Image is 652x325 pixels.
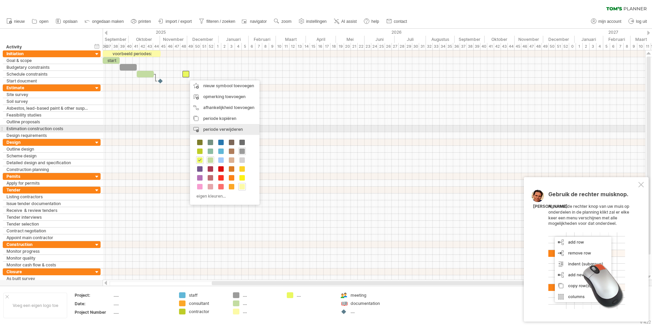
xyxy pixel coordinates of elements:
div: 0 [569,43,576,50]
div: Goal & scope [6,57,90,64]
a: instellingen [297,17,329,26]
div: start [103,57,120,64]
div: 30 [412,43,419,50]
div: 9 [631,43,637,50]
div: 21 [351,43,358,50]
div: Appoint main contractor [6,234,90,241]
div: ..... [114,309,171,315]
div: Pemits [6,173,90,180]
a: opslaan [54,17,79,26]
div: eigen kleuren... [193,191,254,201]
a: AI assist [332,17,359,26]
div: Augustus 2026 [426,36,455,43]
div: 45 [515,43,521,50]
div: 5 [603,43,610,50]
div: 3 [590,43,596,50]
a: open [30,17,50,26]
div: Activity [6,44,89,50]
div: 1 [576,43,583,50]
div: 2 [583,43,590,50]
div: 29 [405,43,412,50]
div: v 422 [640,320,651,325]
div: 12 [290,43,296,50]
div: Januari 2026 [219,36,249,43]
div: 4 [235,43,242,50]
div: meeting [351,292,388,298]
div: Monitor progress [6,248,90,254]
div: 23 [365,43,371,50]
div: 33 [433,43,440,50]
div: 51 [201,43,208,50]
div: 8 [262,43,269,50]
div: Outline design [6,146,90,152]
div: Detailed design and specification [6,159,90,166]
div: voorbeeld periodes: [103,50,161,57]
div: 52 [208,43,214,50]
div: April 2026 [306,36,336,43]
div: 26 [385,43,392,50]
div: 42 [139,43,146,50]
div: 34 [440,43,446,50]
div: Als u met de rechter knop van uw muis op onderdelen in de planning klikt zal er elke keer een men... [548,191,637,309]
div: 14 [303,43,310,50]
div: Outline proposals [6,119,90,125]
div: Februari 2027 [603,36,631,43]
div: Design [6,139,90,145]
div: Budgetary constraints [6,64,90,71]
div: .... [351,309,388,314]
div: Soil survey [6,98,90,105]
div: 41 [133,43,139,50]
div: opmerking toevoegen [190,91,260,102]
div: Oktober 2025 [129,36,160,43]
div: Contract negotiation [6,228,90,234]
div: [PERSON_NAME] [533,204,567,210]
div: 37 [460,43,467,50]
div: Februari 2026 [249,36,276,43]
span: open [39,19,48,24]
div: 36 [453,43,460,50]
span: contact [394,19,407,24]
div: 10 [637,43,644,50]
div: 47 [174,43,180,50]
div: 44 [153,43,160,50]
div: 27 [392,43,399,50]
div: As built survey [6,275,90,282]
div: 2026 [219,29,575,36]
div: 45 [160,43,167,50]
a: help [362,17,381,26]
div: .... [297,292,334,298]
div: 6 [249,43,255,50]
div: 24 [371,43,378,50]
div: 15 [310,43,317,50]
div: December 2026 [543,36,575,43]
div: 25 [378,43,385,50]
a: zoom [272,17,293,26]
div: 2 [221,43,228,50]
a: ongedaan maken [83,17,126,26]
div: November 2026 [515,36,543,43]
div: Initiation [6,50,90,57]
div: 8 [624,43,631,50]
div: 38 [467,43,474,50]
span: opslaan [63,19,77,24]
div: 47 [528,43,535,50]
div: Start doucment [6,78,90,84]
div: 10 [276,43,283,50]
div: consultant [189,300,226,306]
div: Tender [6,187,90,193]
span: printen [138,19,151,24]
div: 44 [508,43,515,50]
div: afhankelijkheid toevoegen [190,102,260,113]
div: Project: [75,292,112,298]
div: 38 [112,43,119,50]
div: contractor [189,309,226,314]
div: 49 [542,43,549,50]
div: Mei 2026 [336,36,365,43]
div: 46 [521,43,528,50]
span: instellingen [306,19,327,24]
div: 42 [494,43,501,50]
div: Scheme design [6,153,90,159]
div: 18 [330,43,337,50]
div: Schedule constraints [6,71,90,77]
span: periode verwijderen [203,127,243,132]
